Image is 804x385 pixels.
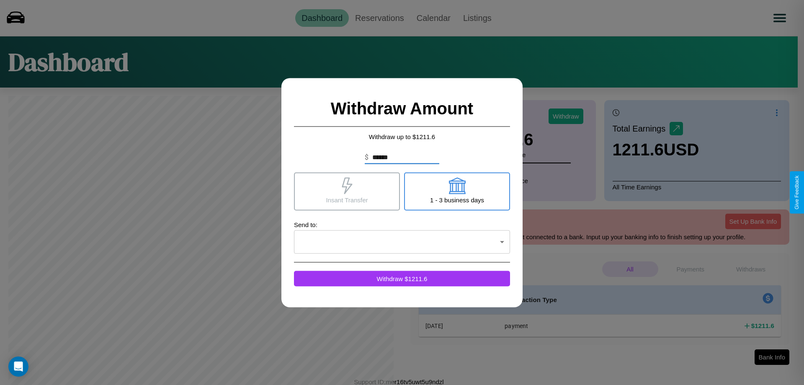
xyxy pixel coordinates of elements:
[8,357,28,377] div: Open Intercom Messenger
[430,194,484,205] p: 1 - 3 business days
[294,90,510,127] h2: Withdraw Amount
[294,271,510,286] button: Withdraw $1211.6
[326,194,368,205] p: Insant Transfer
[294,131,510,142] p: Withdraw up to $ 1211.6
[294,219,510,230] p: Send to:
[794,176,800,209] div: Give Feedback
[365,152,368,162] p: $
